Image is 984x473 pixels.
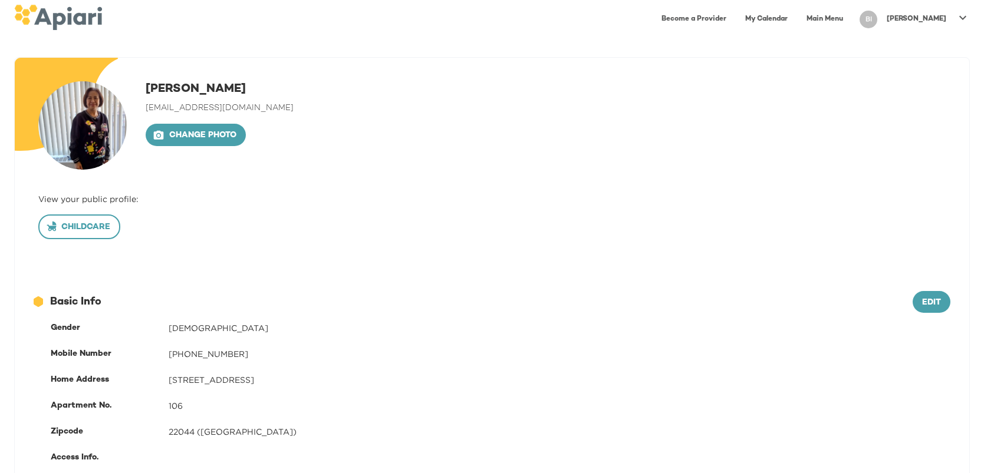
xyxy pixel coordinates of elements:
a: Main Menu [799,7,850,31]
div: [PHONE_NUMBER] [169,348,950,360]
div: Home Address [51,374,169,386]
div: 22044 ([GEOGRAPHIC_DATA]) [169,426,950,438]
p: [PERSON_NAME] [887,14,946,24]
button: Edit [913,291,950,313]
span: Childcare [48,220,110,235]
div: BI [860,11,877,28]
h1: [PERSON_NAME] [146,81,294,98]
div: Access Info. [51,452,169,464]
span: Edit [922,296,941,310]
button: Change photo [146,124,246,146]
div: Mobile Number [51,348,169,360]
div: [DEMOGRAPHIC_DATA] [169,322,950,334]
img: logo [14,5,102,30]
img: user-photo-123-1756860866510.jpeg [38,81,127,170]
a: My Calendar [738,7,795,31]
span: Change photo [155,128,236,143]
div: View your public profile: [38,193,946,205]
div: Basic Info [34,295,913,310]
button: Childcare [38,214,120,239]
div: Apartment No. [51,400,169,412]
div: 106 [169,400,950,412]
span: [EMAIL_ADDRESS][DOMAIN_NAME] [146,104,294,113]
div: Zipcode [51,426,169,438]
div: Gender [51,322,169,334]
a: Become a Provider [654,7,733,31]
div: [STREET_ADDRESS] [169,374,950,386]
a: Childcare [38,221,120,230]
